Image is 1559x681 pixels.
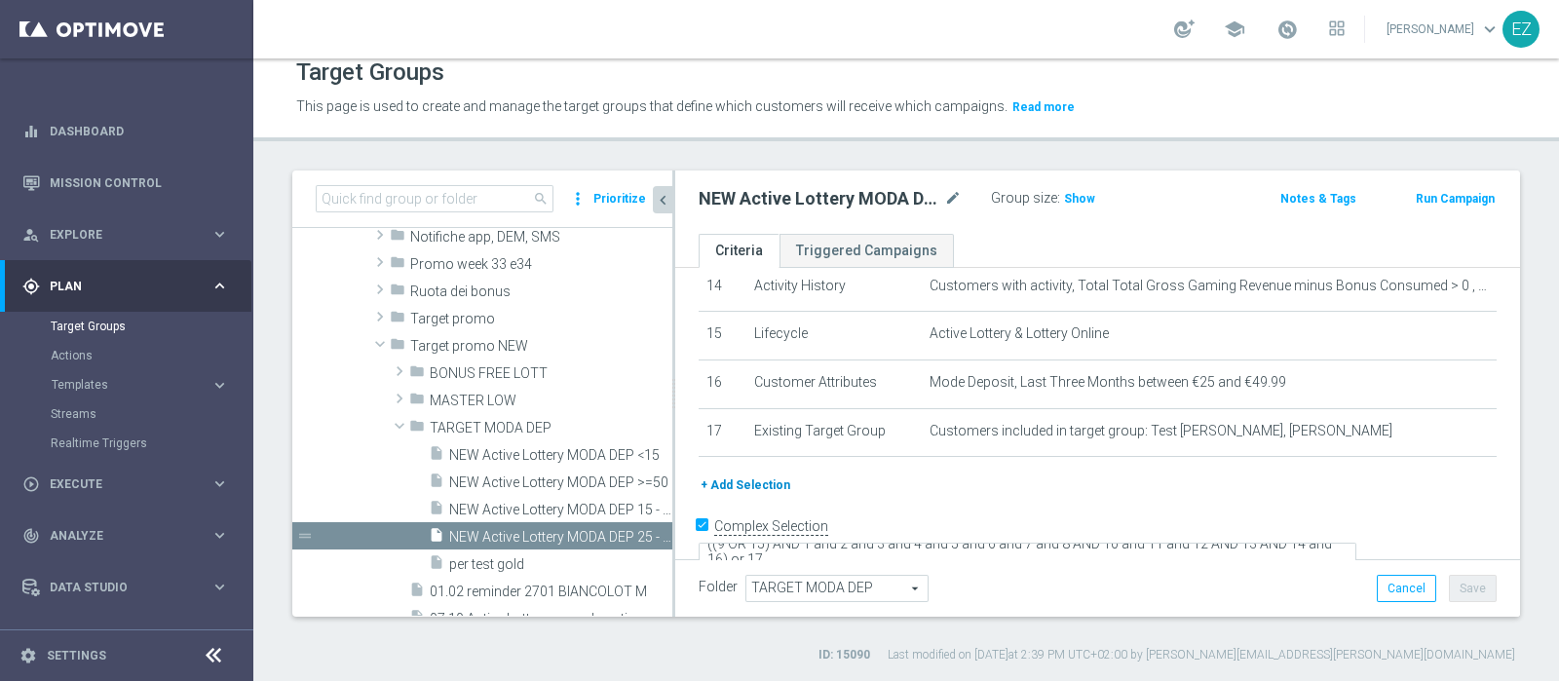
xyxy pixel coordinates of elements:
span: Templates [52,379,191,391]
span: Active Lottery & Lottery Online [930,325,1109,342]
td: Activity History [746,263,922,312]
div: Plan [22,278,210,295]
button: Run Campaign [1414,188,1497,209]
i: track_changes [22,527,40,545]
span: This page is used to create and manage the target groups that define which customers will receive... [296,98,1008,114]
label: : [1057,190,1060,207]
span: Target promo NEW [410,338,672,355]
button: person_search Explore keyboard_arrow_right [21,227,230,243]
i: mode_edit [944,187,962,210]
div: play_circle_outline Execute keyboard_arrow_right [21,476,230,492]
button: equalizer Dashboard [21,124,230,139]
span: Plan [50,281,210,292]
td: Lifecycle [746,312,922,360]
span: Mode Deposit, Last Three Months between €25 and €49.99 [930,374,1286,391]
button: Prioritize [590,186,649,212]
button: Cancel [1377,575,1436,602]
span: Customers included in target group: Test [PERSON_NAME], [PERSON_NAME] [930,423,1392,439]
span: Notifiche app, DEM, SMS [410,229,672,246]
span: Data Studio [50,582,210,593]
span: MASTER LOW [430,393,672,409]
span: NEW Active Lottery MODA DEP &gt;=50 [449,474,672,491]
div: Optibot [22,613,229,664]
a: Realtime Triggers [51,435,203,451]
i: folder [390,309,405,331]
span: keyboard_arrow_down [1479,19,1501,40]
button: Save [1449,575,1497,602]
i: gps_fixed [22,278,40,295]
button: Notes & Tags [1278,188,1358,209]
button: track_changes Analyze keyboard_arrow_right [21,528,230,544]
span: 07.10 Active Lottery non aderenti promo settembre_marginalità&gt;0 [430,611,672,627]
button: Read more [1010,96,1077,118]
span: Analyze [50,530,210,542]
div: Analyze [22,527,210,545]
i: folder [409,418,425,440]
i: insert_drive_file [429,473,444,495]
label: Last modified on [DATE] at 2:39 PM UTC+02:00 by [PERSON_NAME][EMAIL_ADDRESS][PERSON_NAME][DOMAIN_... [888,647,1515,663]
a: Mission Control [50,157,229,208]
span: TARGET MODA DEP [430,420,672,436]
div: Realtime Triggers [51,429,251,458]
a: Dashboard [50,105,229,157]
td: 14 [699,263,746,312]
i: settings [19,647,37,664]
i: folder [409,363,425,386]
i: folder [390,282,405,304]
button: chevron_left [653,186,672,213]
span: 01.02 reminder 2701 BIANCOLOT M [430,584,672,600]
span: Show [1064,192,1095,206]
span: Execute [50,478,210,490]
i: equalizer [22,123,40,140]
i: keyboard_arrow_right [210,376,229,395]
a: Criteria [699,234,779,268]
div: Mission Control [21,175,230,191]
span: Target promo [410,311,672,327]
i: chevron_left [654,191,672,209]
button: gps_fixed Plan keyboard_arrow_right [21,279,230,294]
i: folder [409,391,425,413]
div: Templates [51,370,251,399]
h1: Target Groups [296,58,444,87]
i: person_search [22,226,40,244]
i: folder [390,254,405,277]
i: more_vert [568,185,588,212]
span: Explore [50,229,210,241]
h2: NEW Active Lottery MODA DEP 25 - <50 [699,187,940,210]
span: Ruota dei bonus [410,284,672,300]
td: Existing Target Group [746,408,922,457]
input: Quick find group or folder [316,185,553,212]
span: per test gold [449,556,672,573]
i: insert_drive_file [429,527,444,549]
i: insert_drive_file [429,445,444,468]
div: Templates [52,379,210,391]
button: Data Studio keyboard_arrow_right [21,580,230,595]
span: search [533,191,549,207]
div: Templates keyboard_arrow_right [51,377,230,393]
a: Triggered Campaigns [779,234,954,268]
a: Actions [51,348,203,363]
a: [PERSON_NAME]keyboard_arrow_down [1385,15,1502,44]
div: Explore [22,226,210,244]
td: 16 [699,359,746,408]
td: 17 [699,408,746,457]
span: Promo week 33 e34 [410,256,672,273]
td: 15 [699,312,746,360]
span: NEW Active Lottery MODA DEP &lt;15 [449,447,672,464]
td: Customer Attributes [746,359,922,408]
div: Actions [51,341,251,370]
label: Complex Selection [714,517,828,536]
div: Data Studio [22,579,210,596]
label: Folder [699,579,738,595]
div: Dashboard [22,105,229,157]
a: Streams [51,406,203,422]
i: insert_drive_file [409,609,425,631]
span: school [1224,19,1245,40]
i: folder [390,227,405,249]
i: keyboard_arrow_right [210,474,229,493]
